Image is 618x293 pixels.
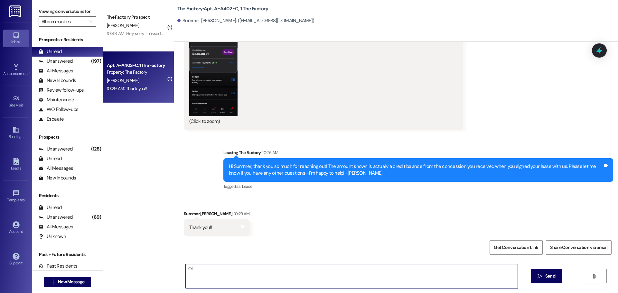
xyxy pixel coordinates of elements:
div: Unread [39,155,62,162]
div: WO Follow-ups [39,106,78,113]
div: (128) [89,144,103,154]
div: New Inbounds [39,77,76,84]
span: [PERSON_NAME] [107,78,139,83]
i:  [538,274,542,279]
a: Site Visit • [3,93,29,110]
button: Zoom image [189,34,238,116]
div: Residents [32,192,103,199]
div: 10:29 AM [232,210,250,217]
a: Inbox [3,30,29,47]
div: All Messages [39,224,73,230]
div: All Messages [39,165,73,172]
i:  [592,274,596,279]
span: Send [545,273,555,279]
div: Summer [PERSON_NAME]. ([EMAIL_ADDRESS][DOMAIN_NAME]) [177,17,314,24]
button: New Message [44,277,91,287]
div: Escalate [39,116,64,123]
button: Get Conversation Link [490,240,542,255]
span: [PERSON_NAME] [107,23,139,28]
div: 10:29 AM: Thank you!! [107,86,147,91]
div: The Factory Prospect [107,14,166,21]
div: Review follow-ups [39,87,84,94]
button: Share Conversation via email [546,240,612,255]
div: Apt. A~A402~C, 1 The Factory [107,62,166,69]
div: Summer [PERSON_NAME] [184,210,250,219]
div: (Click to zoom) [189,118,453,125]
a: Buildings [3,124,29,142]
div: New Inbounds [39,175,76,181]
label: Viewing conversations for [39,6,96,16]
span: New Message [58,279,84,285]
div: Hi Summer, thank you so much for reaching out! The amount shown is actually a credit balance from... [229,163,603,177]
div: All Messages [39,68,73,74]
button: Send [531,269,562,283]
i:  [89,19,93,24]
div: Tagged as: [223,182,613,191]
span: • [29,70,30,75]
div: Tagged as: [184,236,250,245]
div: Prospects + Residents [32,36,103,43]
div: Property: The Factory [107,69,166,76]
span: Lease [242,184,252,189]
span: • [23,102,24,106]
div: Thank you!! [189,224,212,231]
img: ResiDesk Logo [9,5,23,17]
div: Leasing The Factory [223,149,613,158]
b: The Factory: Apt. A~A402~C, 1 The Factory [177,5,268,12]
input: All communities [42,16,86,27]
div: Past + Future Residents [32,251,103,258]
span: Get Conversation Link [494,244,538,251]
span: Share Conversation via email [550,244,607,251]
span: • [25,197,26,201]
div: Unanswered [39,146,73,152]
i:  [51,279,55,285]
a: Support [3,251,29,268]
a: Account [3,219,29,237]
div: Past Residents [39,263,78,270]
div: Unanswered [39,58,73,65]
textarea: O [186,264,518,288]
div: (197) [89,56,103,66]
div: 10:26 AM [261,149,278,156]
div: Unread [39,48,62,55]
div: Unread [39,204,62,211]
div: (69) [90,212,103,222]
div: Unanswered [39,214,73,221]
a: Templates • [3,188,29,205]
a: Leads [3,156,29,173]
div: Prospects [32,134,103,141]
div: Maintenance [39,96,74,103]
div: Unknown [39,233,66,240]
